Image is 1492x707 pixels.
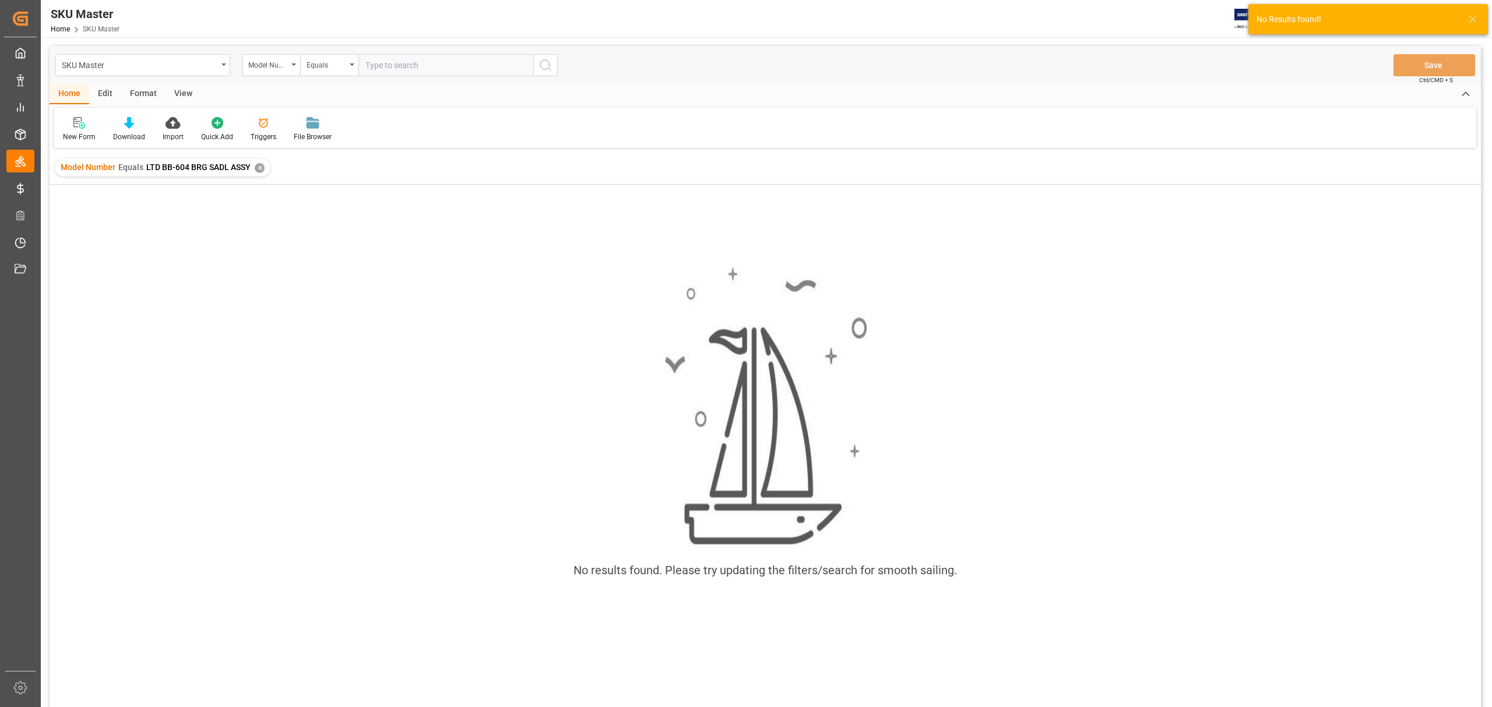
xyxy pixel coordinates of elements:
[251,132,276,142] div: Triggers
[294,132,332,142] div: File Browser
[300,54,358,76] button: open menu
[533,54,558,76] button: search button
[1394,54,1475,76] button: Save
[663,265,867,548] img: smooth_sailing.jpeg
[118,162,143,172] span: Equals
[121,84,166,104] div: Format
[201,132,233,142] div: Quick Add
[51,25,70,33] a: Home
[573,561,957,579] div: No results found. Please try updating the filters/search for smooth sailing.
[146,162,251,172] span: LTD BB-604 BRG SADL ASSY
[307,57,346,70] div: Equals
[1419,76,1453,84] span: Ctrl/CMD + S
[255,163,265,173] div: ✕
[1257,13,1457,26] div: No Results found!
[61,162,115,172] span: Model Number
[62,57,217,72] div: SKU Master
[248,57,288,70] div: Model Number
[50,84,89,104] div: Home
[1234,9,1275,29] img: Exertis%20JAM%20-%20Email%20Logo.jpg_1722504956.jpg
[166,84,201,104] div: View
[358,54,533,76] input: Type to search
[242,54,300,76] button: open menu
[63,132,96,142] div: New Form
[113,132,145,142] div: Download
[89,84,121,104] div: Edit
[55,54,230,76] button: open menu
[51,5,119,23] div: SKU Master
[163,132,184,142] div: Import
